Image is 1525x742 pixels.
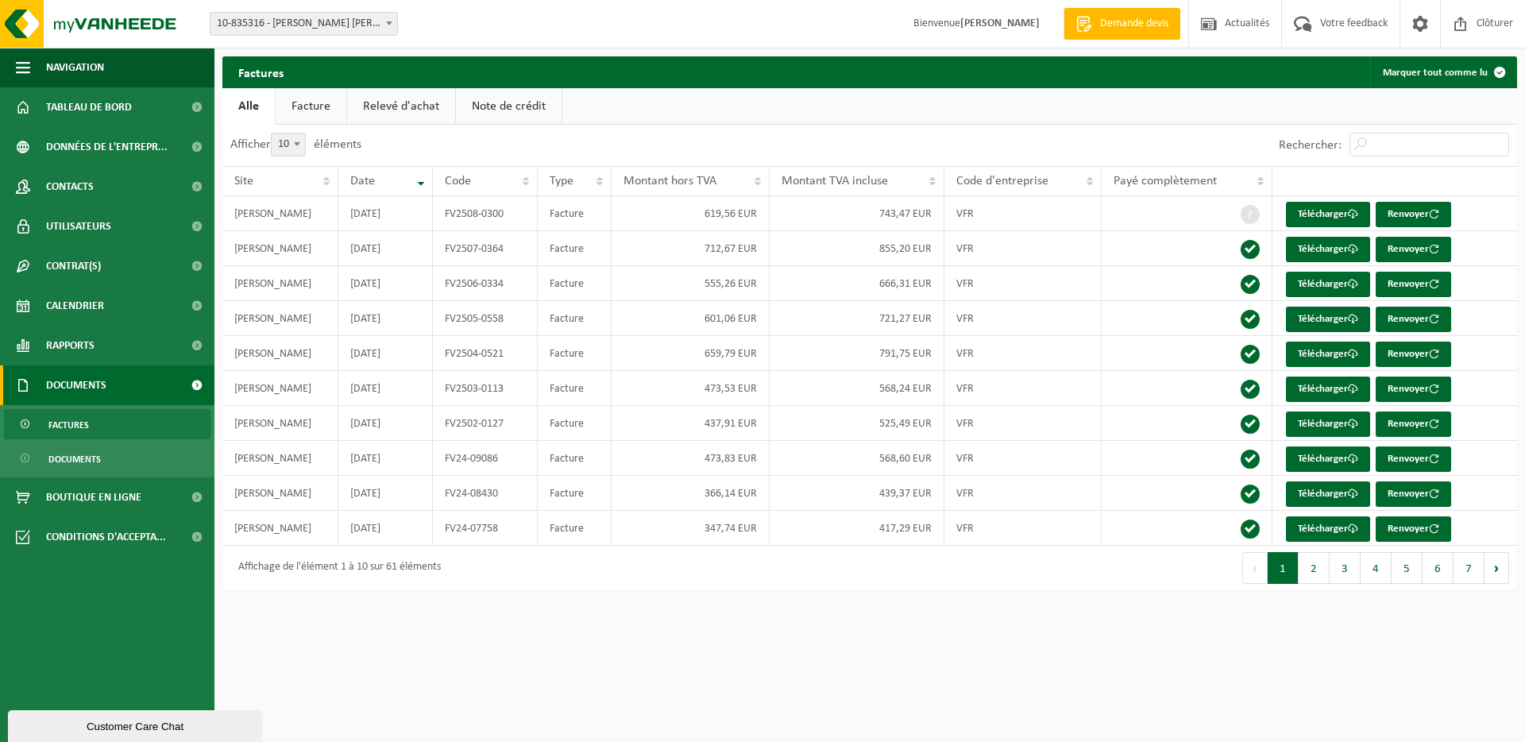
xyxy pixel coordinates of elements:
td: 601,06 EUR [612,301,770,336]
a: Facture [276,88,346,125]
a: Télécharger [1286,446,1370,472]
a: Relevé d'achat [347,88,455,125]
span: Montant TVA incluse [782,175,888,187]
td: [DATE] [338,406,433,441]
div: Affichage de l'élément 1 à 10 sur 61 éléments [230,554,441,582]
a: Télécharger [1286,342,1370,367]
td: Facture [538,196,612,231]
span: Demande devis [1096,16,1172,32]
td: [DATE] [338,441,433,476]
td: VFR [944,511,1101,546]
span: Type [550,175,573,187]
td: 366,14 EUR [612,476,770,511]
td: FV2502-0127 [433,406,538,441]
td: Facture [538,301,612,336]
span: Code d'entreprise [956,175,1048,187]
td: VFR [944,266,1101,301]
td: 568,60 EUR [770,441,944,476]
span: 10-835316 - LECLERC ATTIN - ATTIN [210,13,397,35]
span: Utilisateurs [46,207,111,246]
td: FV2507-0364 [433,231,538,266]
td: 619,56 EUR [612,196,770,231]
span: Documents [46,365,106,405]
td: FV2505-0558 [433,301,538,336]
button: Renvoyer [1376,307,1451,332]
td: VFR [944,231,1101,266]
td: 721,27 EUR [770,301,944,336]
td: [PERSON_NAME] [222,231,338,266]
button: 4 [1361,552,1392,584]
a: Télécharger [1286,377,1370,402]
td: VFR [944,406,1101,441]
td: [DATE] [338,301,433,336]
span: 10 [271,133,306,157]
td: Facture [538,266,612,301]
span: 10 [272,133,305,156]
button: 2 [1299,552,1330,584]
td: 473,53 EUR [612,371,770,406]
td: FV2506-0334 [433,266,538,301]
span: Tableau de bord [46,87,132,127]
td: FV24-09086 [433,441,538,476]
td: 473,83 EUR [612,441,770,476]
span: Contrat(s) [46,246,101,286]
td: 666,31 EUR [770,266,944,301]
iframe: chat widget [8,707,265,742]
a: Documents [4,443,210,473]
button: 1 [1268,552,1299,584]
td: 347,74 EUR [612,511,770,546]
td: [PERSON_NAME] [222,301,338,336]
td: [DATE] [338,231,433,266]
td: 437,91 EUR [612,406,770,441]
button: Renvoyer [1376,342,1451,367]
td: 525,49 EUR [770,406,944,441]
td: 855,20 EUR [770,231,944,266]
button: Renvoyer [1376,202,1451,227]
td: VFR [944,371,1101,406]
td: 439,37 EUR [770,476,944,511]
td: 568,24 EUR [770,371,944,406]
td: 743,47 EUR [770,196,944,231]
td: [PERSON_NAME] [222,266,338,301]
td: [DATE] [338,266,433,301]
button: Next [1484,552,1509,584]
td: FV2508-0300 [433,196,538,231]
span: Navigation [46,48,104,87]
td: VFR [944,441,1101,476]
td: FV24-08430 [433,476,538,511]
td: [PERSON_NAME] [222,511,338,546]
span: Contacts [46,167,94,207]
span: Conditions d'accepta... [46,517,166,557]
button: Renvoyer [1376,481,1451,507]
span: Date [350,175,375,187]
span: Code [445,175,471,187]
span: Calendrier [46,286,104,326]
span: 10-835316 - LECLERC ATTIN - ATTIN [210,12,398,36]
a: Télécharger [1286,202,1370,227]
td: Facture [538,406,612,441]
button: Marquer tout comme lu [1370,56,1515,88]
button: 7 [1454,552,1484,584]
td: 791,75 EUR [770,336,944,371]
a: Factures [4,409,210,439]
td: Facture [538,336,612,371]
span: Payé complètement [1114,175,1217,187]
button: Renvoyer [1376,377,1451,402]
label: Afficher éléments [230,138,361,151]
td: [PERSON_NAME] [222,441,338,476]
td: FV2503-0113 [433,371,538,406]
td: 417,29 EUR [770,511,944,546]
td: Facture [538,511,612,546]
td: VFR [944,476,1101,511]
a: Télécharger [1286,272,1370,297]
span: Montant hors TVA [624,175,716,187]
td: FV24-07758 [433,511,538,546]
td: Facture [538,371,612,406]
a: Alle [222,88,275,125]
a: Demande devis [1064,8,1180,40]
td: VFR [944,196,1101,231]
span: Site [234,175,253,187]
td: [PERSON_NAME] [222,371,338,406]
a: Télécharger [1286,516,1370,542]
